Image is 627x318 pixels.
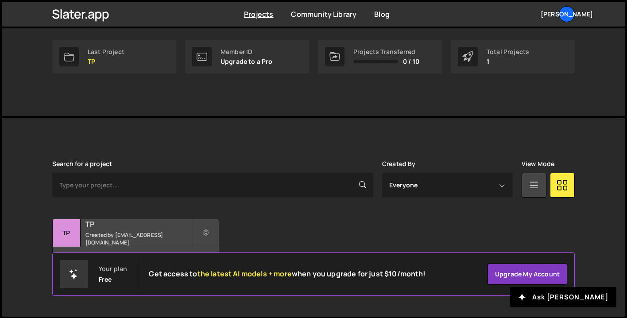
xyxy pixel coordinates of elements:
a: Blog [374,9,390,19]
div: Projects Transferred [353,48,419,55]
label: Search for a project [52,160,112,167]
small: Created by [EMAIL_ADDRESS][DOMAIN_NAME] [85,231,192,246]
input: Type your project... [52,173,373,198]
label: Created By [382,160,416,167]
a: Upgrade my account [488,264,567,285]
span: the latest AI models + more [197,269,292,279]
div: Member ID [221,48,273,55]
p: TP [88,58,124,65]
label: View Mode [522,160,554,167]
p: Upgrade to a Pro [221,58,273,65]
div: Free [99,276,112,283]
a: Last Project TP [52,40,176,74]
div: TP [53,219,81,247]
div: Your plan [99,265,127,272]
a: Projects [244,9,273,19]
h2: Get access to when you upgrade for just $10/month! [149,270,426,278]
a: TP TP Created by [EMAIL_ADDRESS][DOMAIN_NAME] No pages have been added to this project [52,219,219,274]
a: Community Library [291,9,356,19]
a: [PERSON_NAME] [559,6,575,22]
p: 1 [487,58,529,65]
button: Ask [PERSON_NAME] [510,287,616,307]
h2: TP [85,219,192,229]
span: 0 / 10 [403,58,419,65]
div: No pages have been added to this project [53,247,219,274]
div: Last Project [88,48,124,55]
div: Total Projects [487,48,529,55]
